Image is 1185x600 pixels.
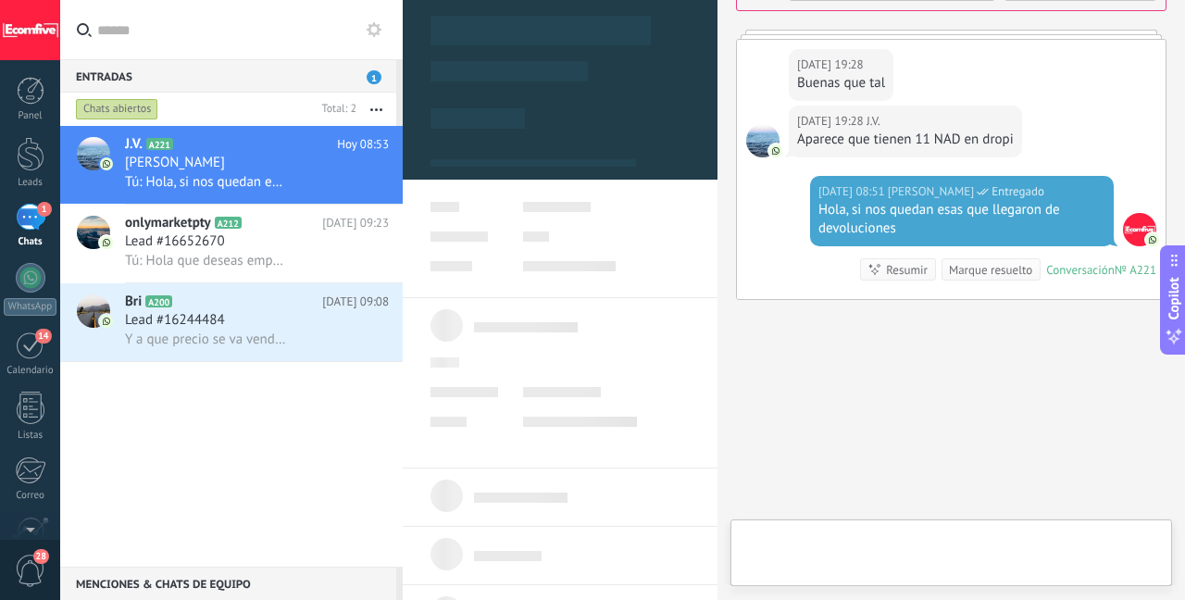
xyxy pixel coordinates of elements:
span: [PERSON_NAME] [125,154,225,172]
a: avatariconBriA200[DATE] 09:08Lead #16244484Y a que precio se va vender por dropi [60,283,403,361]
span: Deiverth Rodriguez [1123,213,1156,246]
div: Buenas que tal [797,74,885,93]
img: icon [100,157,113,170]
span: 1 [37,202,52,217]
span: Copilot [1165,278,1183,320]
span: A200 [145,295,172,307]
div: Hola, si nos quedan esas que llegaron de devoluciones [818,201,1105,238]
div: Entradas [60,59,396,93]
div: Marque resuelto [949,261,1032,279]
div: Resumir [886,261,928,279]
div: Panel [4,110,57,122]
div: Chats [4,236,57,248]
span: Entregado [992,182,1044,201]
span: [DATE] 09:23 [322,214,389,232]
span: Lead #16652670 [125,232,225,251]
div: Correo [4,490,57,502]
div: Listas [4,430,57,442]
a: avatariconJ.V.A221Hoy 08:53[PERSON_NAME]Tú: Hola, si nos quedan esas que llegaron de devoluciones [60,126,403,204]
div: [DATE] 19:28 [797,56,867,74]
span: 28 [33,549,49,564]
span: Bri [125,293,142,311]
div: Leads [4,177,57,189]
div: [DATE] 19:28 [797,112,867,131]
span: A212 [215,217,242,229]
img: icon [100,315,113,328]
a: avataricononlymarketptyA212[DATE] 09:23Lead #16652670Tú: Hola que deseas empezar a mover? [60,205,403,282]
div: Total: 2 [315,100,356,119]
div: Conversación [1046,262,1115,278]
div: № A221 [1115,262,1156,278]
span: Tú: Hola, si nos quedan esas que llegaron de devoluciones [125,173,287,191]
div: [DATE] 08:51 [818,182,888,201]
span: Y a que precio se va vender por dropi [125,331,287,348]
span: J.V. [125,135,143,154]
span: onlymarketpty [125,214,211,232]
span: A221 [146,138,173,150]
span: J.V. [746,124,780,157]
span: J.V. [867,112,880,131]
div: Calendario [4,365,57,377]
span: Lead #16244484 [125,311,225,330]
span: [DATE] 09:08 [322,293,389,311]
span: Tú: Hola que deseas empezar a mover? [125,252,287,269]
img: icon [100,236,113,249]
span: Deiverth Rodriguez (Oficina de Venta) [888,182,974,201]
span: Hoy 08:53 [337,135,389,154]
span: 1 [367,70,381,84]
span: 14 [35,329,51,344]
div: Aparece que tienen 11 NAD en dropi [797,131,1014,149]
div: Menciones & Chats de equipo [60,567,396,600]
img: com.amocrm.amocrmwa.svg [769,144,782,157]
div: Chats abiertos [76,98,158,120]
img: com.amocrm.amocrmwa.svg [1146,233,1159,246]
div: WhatsApp [4,298,56,316]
